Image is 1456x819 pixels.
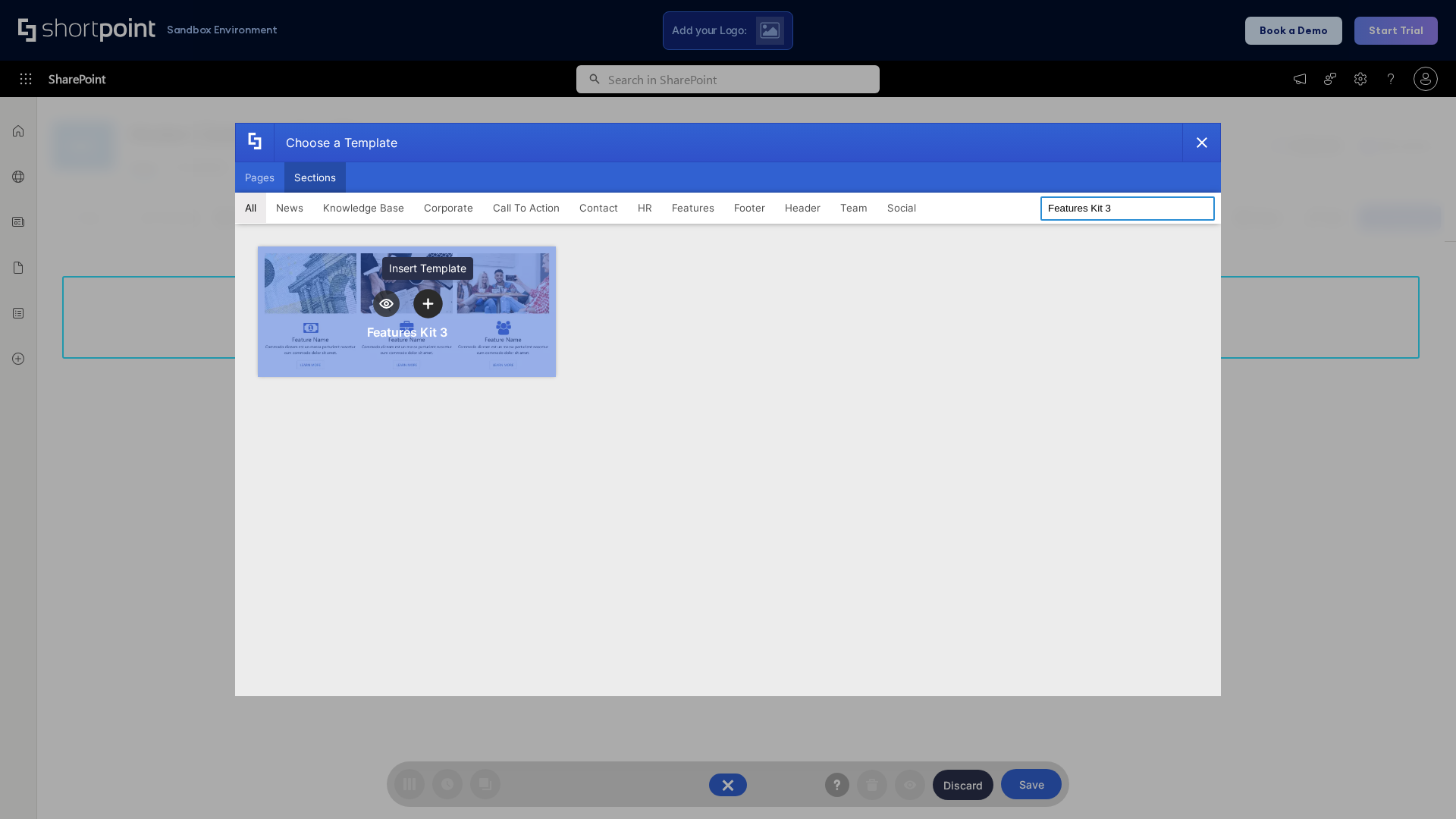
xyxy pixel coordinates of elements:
button: Knowledge Base [313,193,414,223]
button: News [266,193,313,223]
button: Call To Action [483,193,570,223]
button: Features [662,193,724,223]
button: Header [775,193,830,223]
button: Social [877,193,926,223]
input: Search [1040,196,1215,221]
button: Pages [235,162,284,193]
button: Team [830,193,877,223]
iframe: Chat Widget [1380,746,1456,819]
button: Corporate [414,193,483,223]
div: Choose a Template [274,124,397,162]
div: template selector [235,123,1221,696]
button: HR [628,193,662,223]
div: Features Kit 3 [367,325,447,340]
button: Contact [570,193,628,223]
button: Sections [284,162,346,193]
button: All [235,193,266,223]
button: Footer [724,193,775,223]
